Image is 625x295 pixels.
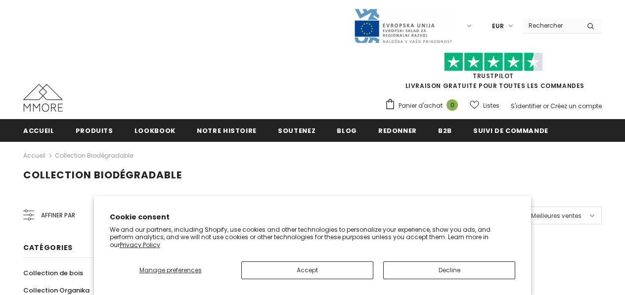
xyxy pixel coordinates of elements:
[23,264,83,282] a: Collection de bois
[483,101,499,111] span: Listes
[23,268,83,278] span: Collection de bois
[76,126,113,135] span: Produits
[23,286,89,295] span: Collection Organika
[438,119,452,141] a: B2B
[120,241,160,249] a: Privacy Policy
[197,119,257,141] a: Notre histoire
[385,57,602,90] span: LIVRAISON GRATUITE POUR TOUTES LES COMMANDES
[278,119,315,141] a: soutenez
[523,18,580,33] input: Search Site
[76,119,113,141] a: Produits
[23,84,63,112] img: Cas MMORE
[139,266,202,274] span: Manage preferences
[354,8,452,44] img: Javni Razpis
[241,261,373,279] button: Accept
[110,226,516,249] p: We and our partners, including Shopify, use cookies and other technologies to personalize your ex...
[446,99,458,111] span: 0
[473,72,514,80] a: TrustPilot
[337,119,357,141] a: Blog
[383,261,515,279] button: Decline
[337,126,357,135] span: Blog
[511,102,541,110] a: S'identifier
[354,21,452,30] a: Javni Razpis
[23,150,45,162] a: Accueil
[23,243,73,253] span: Catégories
[55,151,133,160] a: Collection biodégradable
[378,119,417,141] a: Redonner
[23,168,182,182] span: Collection biodégradable
[470,97,499,114] a: Listes
[134,119,176,141] a: Lookbook
[110,261,231,279] button: Manage preferences
[134,126,176,135] span: Lookbook
[378,126,417,135] span: Redonner
[473,126,548,135] span: Suivi de commande
[23,119,54,141] a: Accueil
[23,126,54,135] span: Accueil
[531,211,581,221] span: Meilleures ventes
[550,102,602,110] a: Créez un compte
[492,21,504,31] span: EUR
[41,210,75,221] span: Affiner par
[444,52,543,72] img: Faites confiance aux étoiles pilotes
[438,126,452,135] span: B2B
[399,101,443,111] span: Panier d'achat
[278,126,315,135] span: soutenez
[473,119,548,141] a: Suivi de commande
[543,102,549,110] span: or
[197,126,257,135] span: Notre histoire
[110,212,516,222] h2: Cookie consent
[385,98,463,113] a: Panier d'achat 0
